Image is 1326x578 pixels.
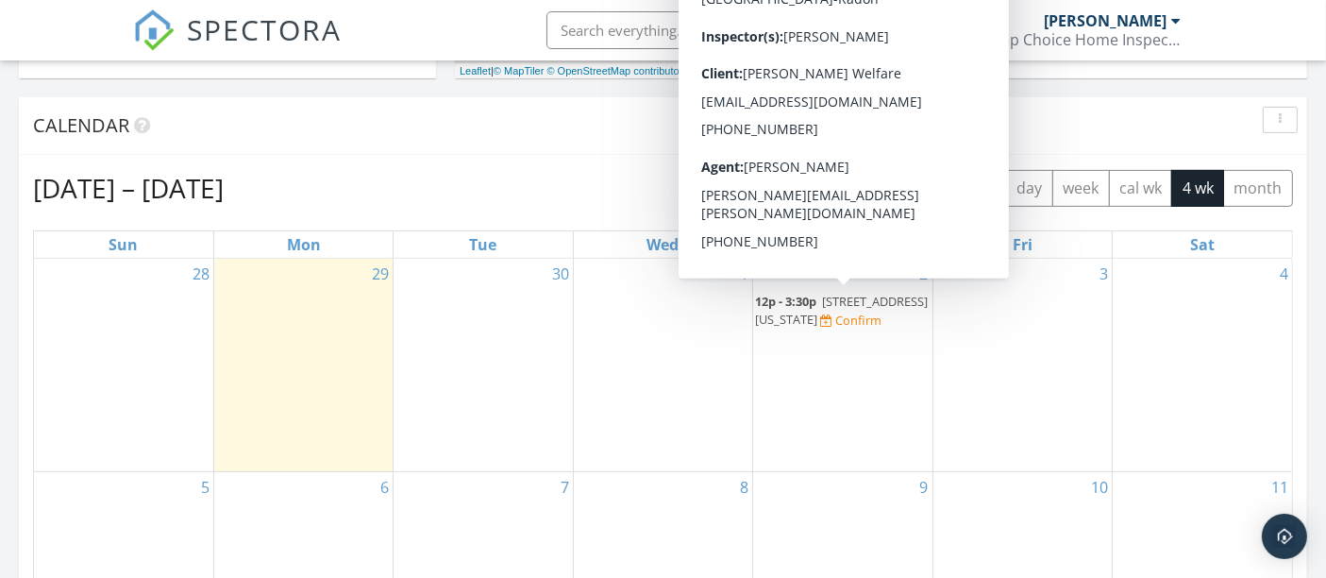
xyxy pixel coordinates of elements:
[835,313,881,328] div: Confirm
[33,169,224,207] h2: [DATE] – [DATE]
[932,259,1112,472] td: Go to October 3, 2025
[755,293,928,328] span: [STREET_ADDRESS][US_STATE]
[1262,514,1307,559] div: Open Intercom Messenger
[755,293,928,328] a: 12p - 3:30p [STREET_ADDRESS][US_STATE]
[965,170,1007,207] button: list
[1006,170,1053,207] button: day
[1109,170,1173,207] button: cal wk
[557,472,573,502] a: Go to October 7, 2025
[460,65,491,76] a: Leaflet
[755,293,816,310] span: 12p - 3:30p
[820,312,881,330] a: Confirm
[188,9,343,49] span: SPECTORA
[133,25,343,65] a: SPECTORA
[1096,259,1112,289] a: Go to October 3, 2025
[1267,472,1292,502] a: Go to October 11, 2025
[546,11,924,49] input: Search everything...
[548,259,573,289] a: Go to September 30, 2025
[916,259,932,289] a: Go to October 2, 2025
[824,231,861,258] a: Thursday
[755,291,930,331] a: 12p - 3:30p [STREET_ADDRESS][US_STATE] Confirm
[993,30,1182,49] div: Top Choice Home Inspection
[753,259,932,472] td: Go to October 2, 2025
[1276,259,1292,289] a: Go to October 4, 2025
[1009,231,1036,258] a: Friday
[368,259,393,289] a: Go to September 29, 2025
[466,231,501,258] a: Tuesday
[34,259,213,472] td: Go to September 28, 2025
[1045,11,1167,30] div: [PERSON_NAME]
[916,472,932,502] a: Go to October 9, 2025
[105,231,142,258] a: Sunday
[33,112,129,138] span: Calendar
[1223,170,1293,207] button: month
[786,170,855,207] button: [DATE]
[197,472,213,502] a: Go to October 5, 2025
[133,9,175,51] img: The Best Home Inspection Software - Spectora
[494,65,545,76] a: © MapTiler
[1186,231,1218,258] a: Saturday
[866,169,911,208] button: Previous
[213,259,393,472] td: Go to September 29, 2025
[283,231,325,258] a: Monday
[547,65,688,76] a: © OpenStreetMap contributors
[189,259,213,289] a: Go to September 28, 2025
[1052,170,1110,207] button: week
[573,259,752,472] td: Go to October 1, 2025
[736,472,752,502] a: Go to October 8, 2025
[910,169,954,208] button: Next
[1087,472,1112,502] a: Go to October 10, 2025
[643,231,682,258] a: Wednesday
[736,259,752,289] a: Go to October 1, 2025
[1171,170,1224,207] button: 4 wk
[455,63,693,79] div: |
[394,259,573,472] td: Go to September 30, 2025
[377,472,393,502] a: Go to October 6, 2025
[1113,259,1292,472] td: Go to October 4, 2025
